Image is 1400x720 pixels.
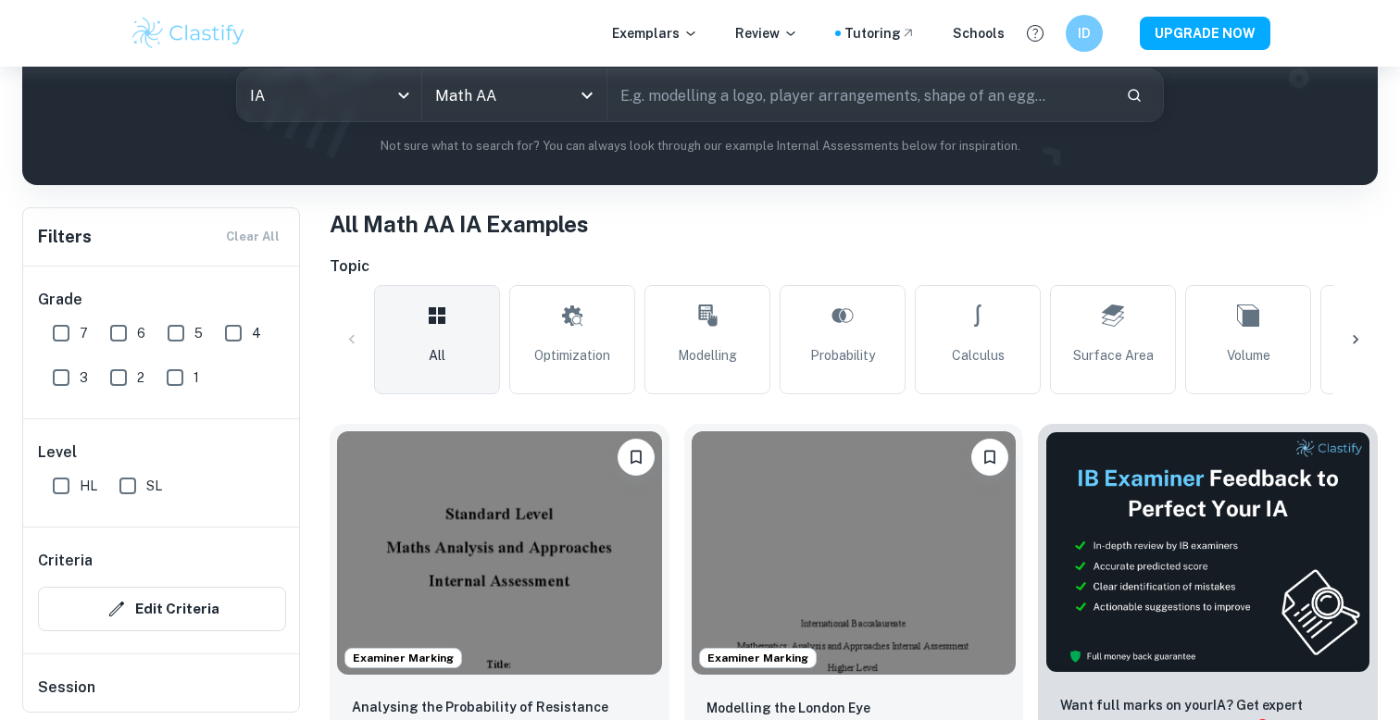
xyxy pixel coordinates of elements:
[80,476,97,496] span: HL
[194,367,199,388] span: 1
[130,15,247,52] img: Clastify logo
[810,345,875,366] span: Probability
[607,69,1111,121] input: E.g. modelling a logo, player arrangements, shape of an egg...
[38,550,93,572] h6: Criteria
[1074,23,1095,43] h6: ID
[952,345,1005,366] span: Calculus
[1066,15,1103,52] button: ID
[574,82,600,108] button: Open
[612,23,698,43] p: Exemplars
[706,698,870,718] p: Modelling the London Eye
[38,677,286,714] h6: Session
[38,289,286,311] h6: Grade
[1119,80,1150,111] button: Search
[971,439,1008,476] button: Bookmark
[252,323,261,343] span: 4
[337,431,662,675] img: Math AA IA example thumbnail: Analysing the Probability of Resistance
[194,323,203,343] span: 5
[38,441,286,464] h6: Level
[700,650,816,666] span: Examiner Marking
[80,367,88,388] span: 3
[678,345,737,366] span: Modelling
[1073,345,1154,366] span: Surface Area
[330,255,1378,278] h6: Topic
[1045,431,1370,673] img: Thumbnail
[38,224,92,250] h6: Filters
[80,323,88,343] span: 7
[844,23,916,43] a: Tutoring
[1019,18,1051,49] button: Help and Feedback
[237,69,421,121] div: IA
[38,587,286,631] button: Edit Criteria
[330,207,1378,241] h1: All Math AA IA Examples
[137,367,144,388] span: 2
[1227,345,1270,366] span: Volume
[345,650,461,666] span: Examiner Marking
[618,439,655,476] button: Bookmark
[692,431,1017,675] img: Math AA IA example thumbnail: Modelling the London Eye
[37,137,1363,155] p: Not sure what to search for? You can always look through our example Internal Assessments below f...
[137,323,145,343] span: 6
[146,476,162,496] span: SL
[429,345,445,366] span: All
[1140,17,1270,50] button: UPGRADE NOW
[953,23,1005,43] a: Schools
[735,23,798,43] p: Review
[534,345,610,366] span: Optimization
